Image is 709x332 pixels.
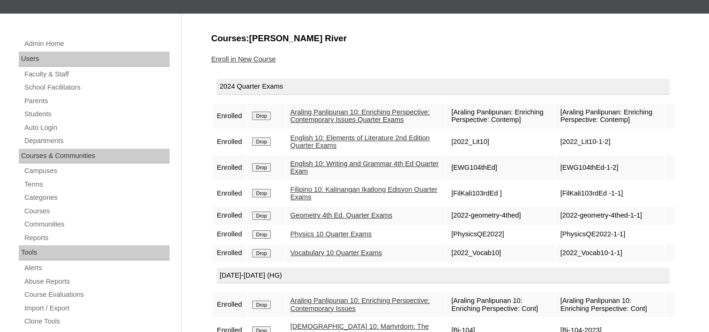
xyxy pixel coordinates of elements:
[23,289,170,301] a: Course Evaluations
[252,163,270,172] input: Drop
[291,134,430,150] a: English 10: Elements of Literature 2nd Edition Quarter Exams
[556,292,664,317] td: [Araling Panlipunan 10: Enriching Perspective: Cont]
[252,112,270,120] input: Drop
[252,230,270,239] input: Drop
[211,32,675,45] h3: Courses:[PERSON_NAME] River
[556,226,664,243] td: [PhysicsQE2022-1-1]
[291,160,439,175] a: English 10: Writing and Grammar 4th Ed Quarter Exam
[217,79,670,95] div: 2024 Quarter Exams
[23,82,170,93] a: School Facilitators
[291,108,430,124] a: Araling Panlipunan 10: Enriching Perspective: Contemporary Issues Quarter Exams
[556,155,664,180] td: [EWG104thEd-1-2]
[23,262,170,274] a: Alerts
[23,165,170,177] a: Campuses
[19,149,170,164] div: Courses & Communities
[556,181,664,206] td: [FilKali103rdEd -1-1]
[447,207,555,225] td: [2022-geometry-4thed]
[23,276,170,287] a: Abuse Reports
[291,249,382,257] a: Vocabulary 10 Quarter Exams
[447,104,555,128] td: [Araling Panlipunan: Enriching Perspective: Contemp]
[23,122,170,134] a: Auto Login
[23,205,170,217] a: Courses
[23,179,170,190] a: Terms
[556,104,664,128] td: [Araling Panlipunan: Enriching Perspective: Contemp]
[212,244,247,262] td: Enrolled
[23,108,170,120] a: Students
[23,219,170,230] a: Communities
[19,52,170,67] div: Users
[23,135,170,147] a: Departments
[23,232,170,244] a: Reports
[291,211,392,219] a: Geometry 4th Ed. Quarter Exams
[252,189,270,197] input: Drop
[252,137,270,146] input: Drop
[212,292,247,317] td: Enrolled
[217,268,670,284] div: [DATE]-[DATE] (HG)
[212,155,247,180] td: Enrolled
[252,301,270,309] input: Drop
[291,297,430,312] a: Araling Panlipunan 10: Enriching Perspective: Contemporary Issues
[291,186,438,201] a: Filipino 10: Kalinangan Ikatlong Edisyon Quarter Exams
[556,129,664,154] td: [2022_Lit10-1-2]
[252,249,270,257] input: Drop
[212,226,247,243] td: Enrolled
[447,244,555,262] td: [2022_Vocab10]
[447,181,555,206] td: [FilKali103rdEd ]
[447,226,555,243] td: [PhysicsQE2022]
[23,38,170,50] a: Admin Home
[23,316,170,327] a: Clone Tools
[447,155,555,180] td: [EWG104thEd]
[23,302,170,314] a: Import / Export
[556,207,664,225] td: [2022-geometry-4thed-1-1]
[291,230,372,238] a: Physics 10 Quarter Exams
[23,95,170,107] a: Parents
[23,192,170,204] a: Categories
[252,211,270,220] input: Drop
[212,207,247,225] td: Enrolled
[447,292,555,317] td: [Araling Panlipunan 10: Enriching Perspective: Cont]
[212,181,247,206] td: Enrolled
[556,244,664,262] td: [2022_Vocab10-1-1]
[212,129,247,154] td: Enrolled
[447,129,555,154] td: [2022_Lit10]
[211,55,276,63] a: Enroll in New Course
[19,245,170,260] div: Tools
[212,104,247,128] td: Enrolled
[23,68,170,80] a: Faculty & Staff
